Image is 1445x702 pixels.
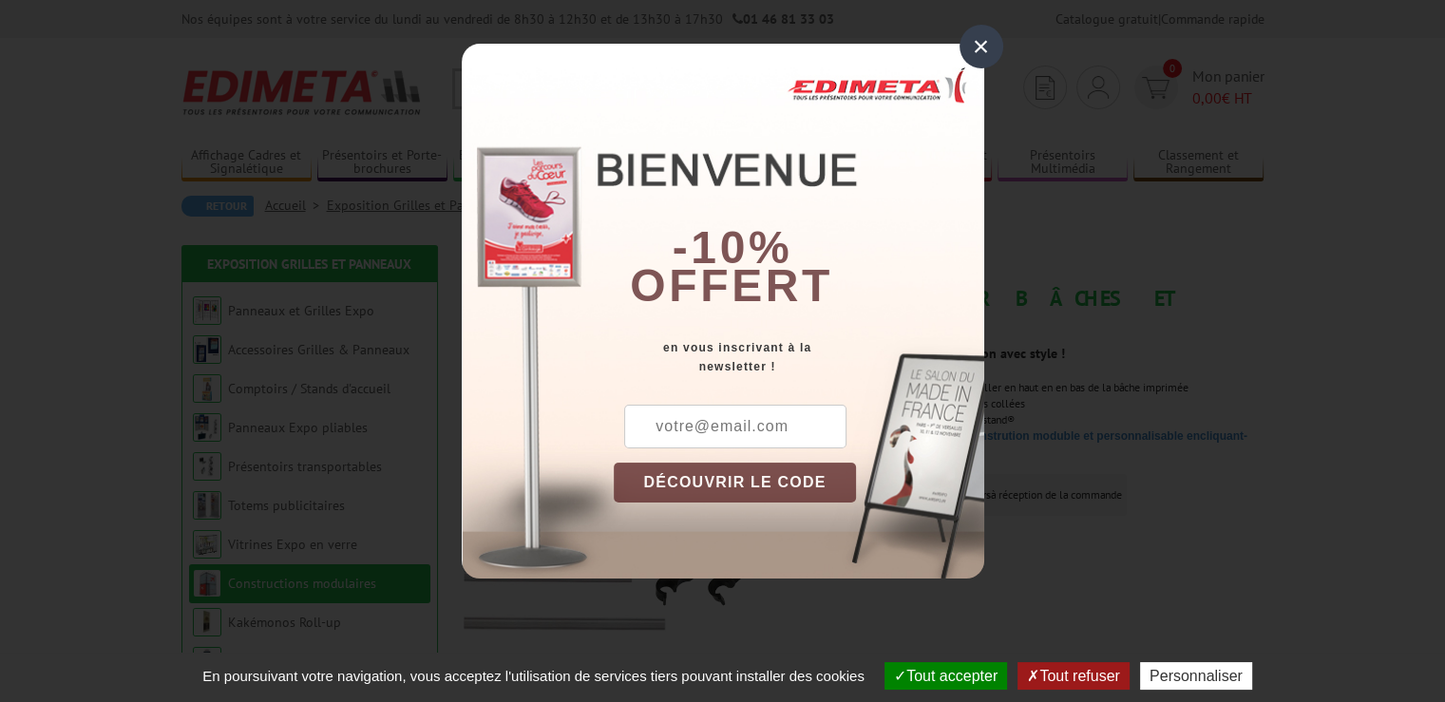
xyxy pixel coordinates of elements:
[673,222,792,273] b: -10%
[960,25,1003,68] div: ×
[884,662,1007,690] button: Tout accepter
[630,260,833,311] font: offert
[624,405,846,448] input: votre@email.com
[1140,662,1252,690] button: Personnaliser (fenêtre modale)
[614,338,984,376] div: en vous inscrivant à la newsletter !
[1017,662,1129,690] button: Tout refuser
[193,668,874,684] span: En poursuivant votre navigation, vous acceptez l'utilisation de services tiers pouvant installer ...
[614,463,857,503] button: DÉCOUVRIR LE CODE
